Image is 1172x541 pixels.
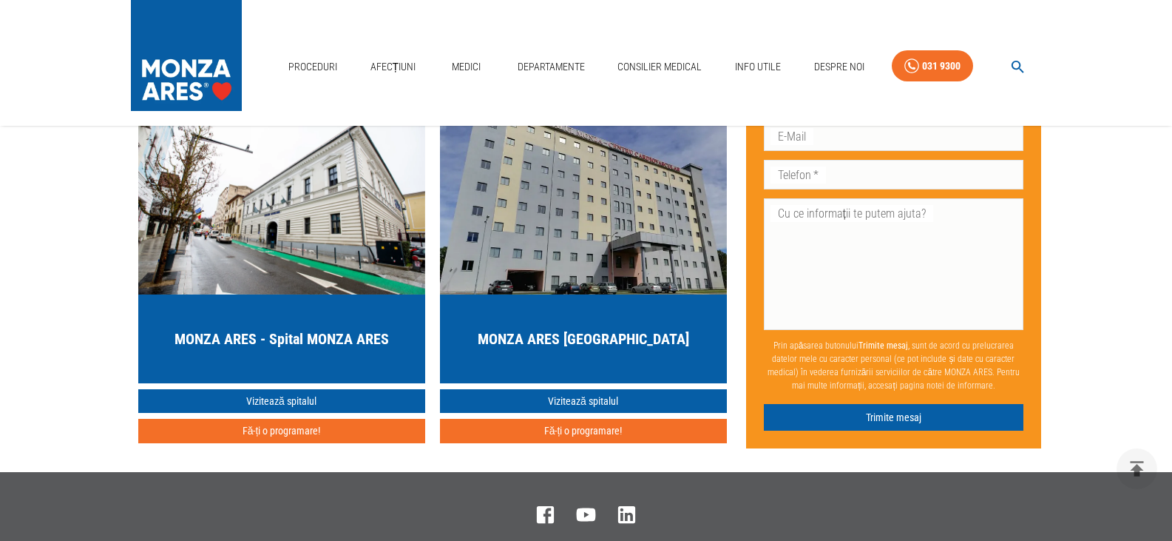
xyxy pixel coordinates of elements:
a: MONZA ARES [GEOGRAPHIC_DATA] [440,117,727,383]
div: 031 9300 [922,57,961,75]
button: delete [1117,448,1157,489]
a: MONZA ARES - Spital MONZA ARES [138,117,425,383]
a: Despre Noi [808,52,870,82]
a: Vizitează spitalul [138,389,425,414]
a: 031 9300 [892,50,973,82]
h5: MONZA ARES [GEOGRAPHIC_DATA] [478,329,689,349]
button: Trimite mesaj [764,403,1024,431]
a: Departamente [512,52,591,82]
a: Vizitează spitalul [440,389,727,414]
img: MONZA ARES Cluj-Napoca [138,117,425,295]
p: Prin apăsarea butonului , sunt de acord cu prelucrarea datelor mele cu caracter personal (ce pot ... [764,332,1024,397]
button: Fă-ți o programare! [440,419,727,443]
a: Consilier Medical [612,52,708,82]
a: Afecțiuni [365,52,422,82]
b: Trimite mesaj [858,340,908,350]
img: MONZA ARES Bucuresti [440,117,727,295]
a: Medici [443,52,490,82]
a: Proceduri [282,52,343,82]
button: Fă-ți o programare! [138,419,425,443]
a: Info Utile [729,52,787,82]
h5: MONZA ARES - Spital MONZA ARES [175,329,389,349]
